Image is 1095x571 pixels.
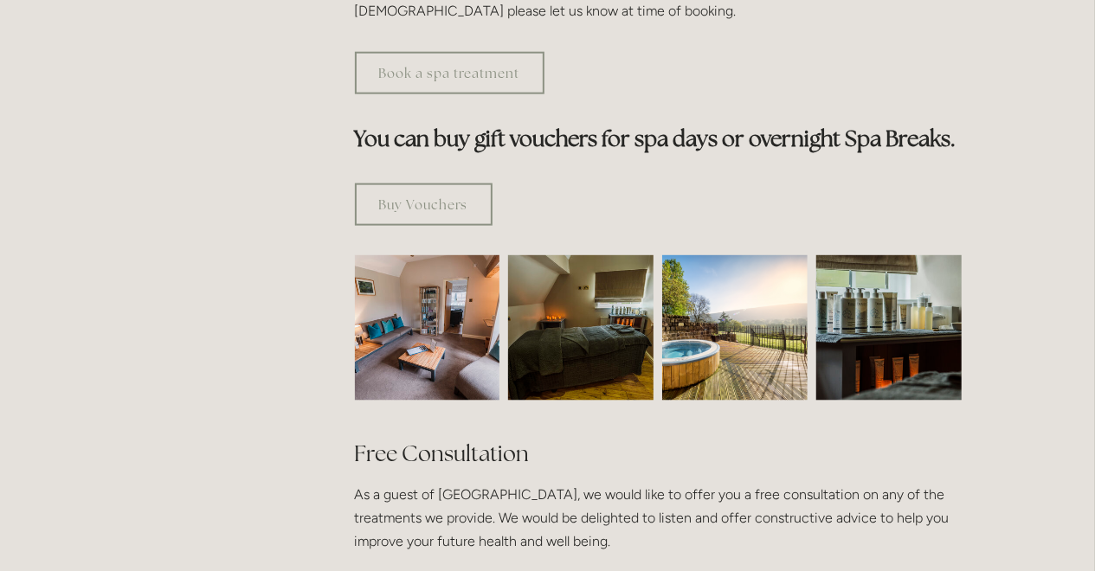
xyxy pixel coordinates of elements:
img: Body creams in the spa room, Losehill House Hotel and Spa [780,255,998,401]
a: Book a spa treatment [355,52,544,94]
img: Waiting room, spa room, Losehill House Hotel and Spa [319,255,537,401]
p: As a guest of [GEOGRAPHIC_DATA], we would like to offer you a free consultation on any of the tre... [355,483,962,554]
strong: You can buy gift vouchers for spa days or overnight Spa Breaks. [355,125,957,152]
img: Spa room, Losehill House Hotel and Spa [472,255,690,401]
h2: Free Consultation [355,439,962,469]
img: Outdoor jacuzzi with a view of the Peak District, Losehill House Hotel and Spa [662,255,808,401]
a: Buy Vouchers [355,183,493,226]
